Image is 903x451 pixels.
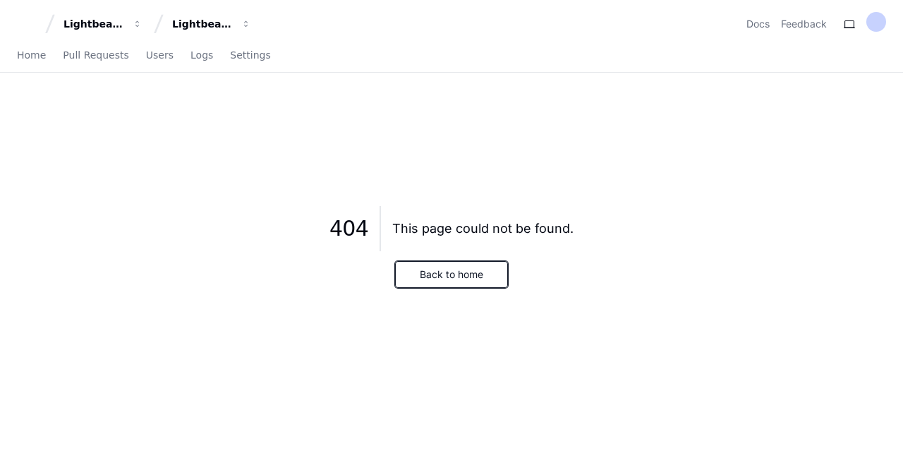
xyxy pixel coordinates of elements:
[190,40,213,72] a: Logs
[172,17,233,31] div: Lightbeam Health Solutions
[166,11,257,37] button: Lightbeam Health Solutions
[17,40,46,72] a: Home
[190,51,213,59] span: Logs
[230,40,270,72] a: Settings
[230,51,270,59] span: Settings
[63,40,128,72] a: Pull Requests
[781,17,827,31] button: Feedback
[146,40,174,72] a: Users
[17,51,46,59] span: Home
[58,11,148,37] button: Lightbeam Health
[146,51,174,59] span: Users
[392,219,574,239] div: This page could not be found.
[395,261,508,288] button: Back to home
[63,17,124,31] div: Lightbeam Health
[329,216,368,241] span: 404
[746,17,770,31] a: Docs
[63,51,128,59] span: Pull Requests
